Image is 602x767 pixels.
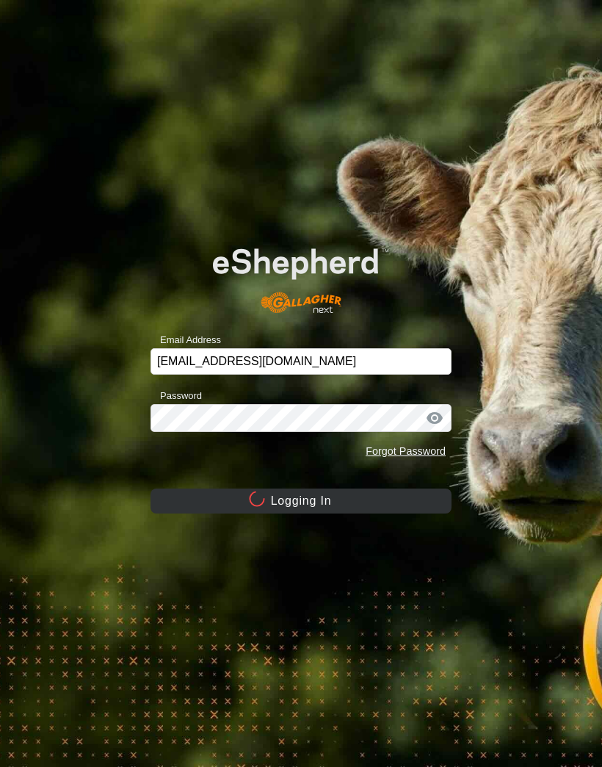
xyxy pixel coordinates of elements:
[366,445,446,457] a: Forgot Password
[181,223,421,326] img: E-shepherd Logo
[150,348,451,375] input: Email Address
[150,389,202,403] label: Password
[150,489,451,514] button: Logging In
[150,333,221,348] label: Email Address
